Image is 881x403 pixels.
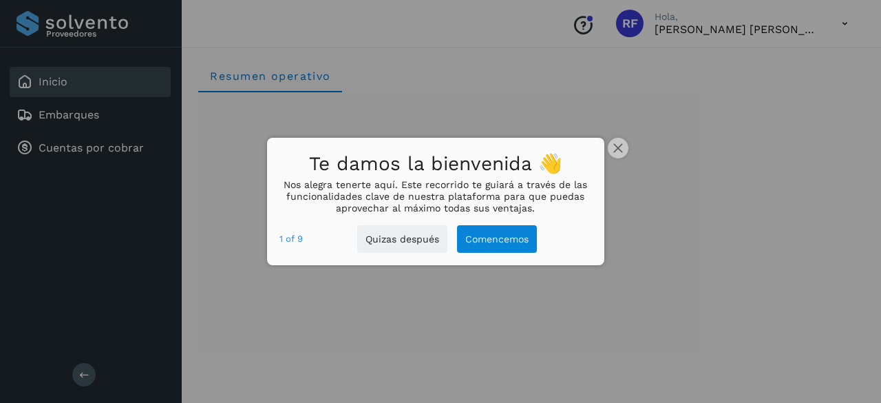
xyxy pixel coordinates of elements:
[457,225,537,254] button: Comencemos
[357,225,447,254] button: Quizas después
[279,231,303,247] div: 1 of 9
[279,231,303,247] div: step 1 of 9
[279,149,592,180] h1: Te damos la bienvenida 👋
[267,138,604,266] div: Te damos la bienvenida 👋Nos alegra tenerte aquí. Este recorrido te guiará a través de las funcion...
[608,138,628,158] button: close,
[279,179,592,214] p: Nos alegra tenerte aquí. Este recorrido te guiará a través de las funcionalidades clave de nuestr...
